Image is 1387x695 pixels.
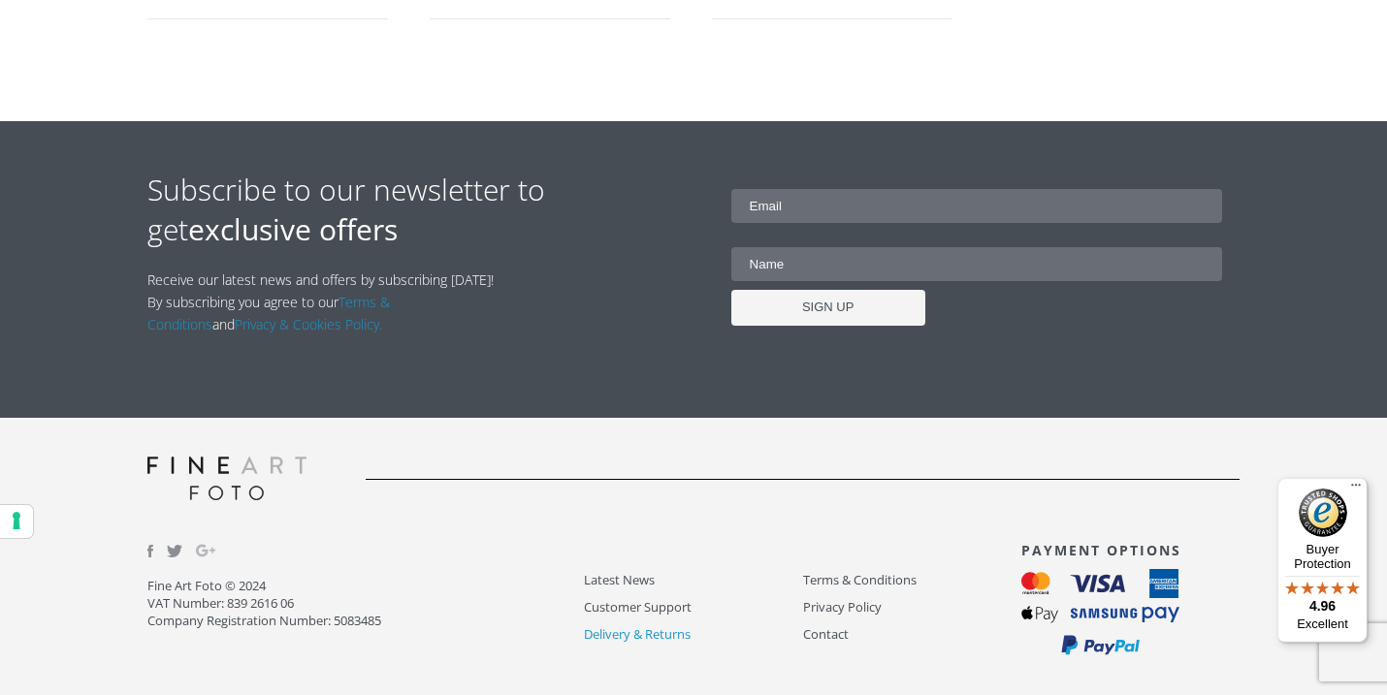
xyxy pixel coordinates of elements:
[147,577,584,629] p: Fine Art Foto © 2024 VAT Number: 839 2616 06 Company Registration Number: 5083485
[1021,541,1240,559] h3: PAYMENT OPTIONS
[584,623,802,646] a: Delivery & Returns
[147,545,153,557] img: facebook.svg
[147,457,306,500] img: logo-grey.svg
[731,247,1223,281] input: Name
[1021,569,1179,656] img: payment_options.svg
[584,596,802,618] a: Customer Support
[731,189,1223,223] input: Email
[188,209,398,249] strong: exclusive offers
[803,596,1021,618] a: Privacy Policy
[167,545,182,557] img: twitter.svg
[731,290,925,326] input: SIGN UP
[803,623,1021,646] a: Contact
[803,569,1021,591] a: Terms & Conditions
[196,541,215,560] img: Google_Plus.svg
[1309,598,1336,614] span: 4.96
[1299,489,1347,537] img: Trusted Shops Trustmark
[235,315,382,333] a: Privacy & Cookies Policy.
[584,569,802,591] a: Latest News
[1344,478,1368,501] button: Menu
[147,269,504,335] p: Receive our latest news and offers by subscribing [DATE]! By subscribing you agree to our and
[1277,478,1368,643] button: Trusted Shops TrustmarkBuyer Protection4.96Excellent
[147,170,693,249] h2: Subscribe to our newsletter to get
[1277,542,1368,571] p: Buyer Protection
[1277,616,1368,632] p: Excellent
